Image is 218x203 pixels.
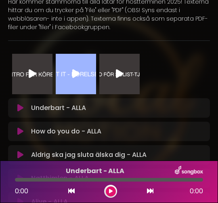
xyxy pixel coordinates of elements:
[175,166,203,176] img: songbox-logo-white.png
[99,54,140,94] img: Video Thumbnail
[15,186,28,196] span: 0:00
[56,54,96,94] img: Video Thumbnail
[15,166,175,176] p: Underbart - ALLA
[190,186,203,196] span: 0:00
[31,103,205,113] p: Underbart - ALLA
[31,127,205,136] p: How do you do - ALLA
[31,150,205,160] p: Aldrig ska jag sluta älska dig - ALLA
[12,54,52,94] img: Video Thumbnail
